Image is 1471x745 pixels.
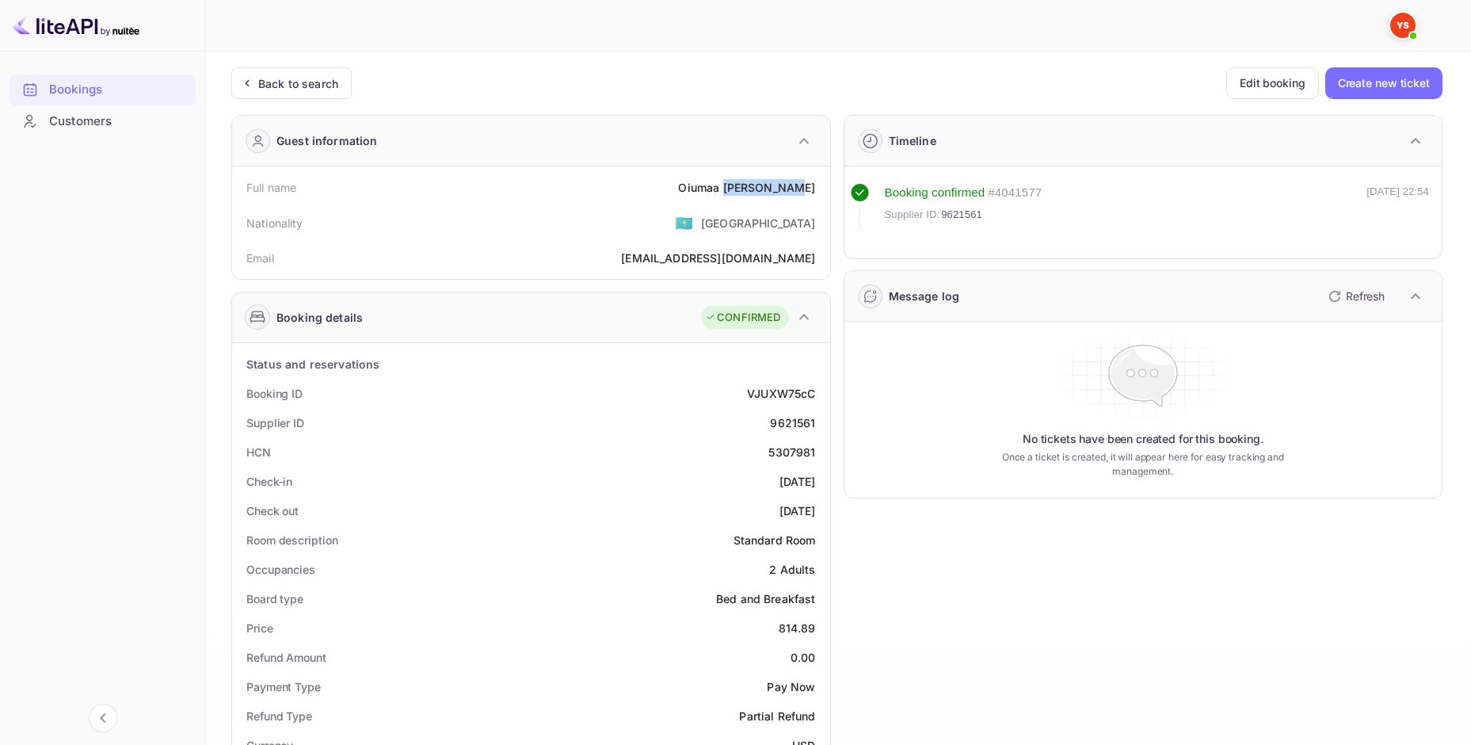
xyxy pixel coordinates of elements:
img: Yandex Support [1390,13,1416,38]
div: Email [246,250,274,266]
div: Payment Type [246,678,321,695]
div: Full name [246,179,296,196]
div: Check out [246,502,299,519]
div: Supplier ID [246,415,304,431]
div: 0.00 [791,649,816,666]
button: Refresh [1319,284,1391,309]
div: VJUXW75cC [747,385,815,402]
div: Occupancies [246,561,315,578]
a: Bookings [10,74,196,104]
div: HCN [246,444,271,460]
span: Supplier ID: [885,207,940,223]
div: Refund Amount [246,649,326,666]
div: Message log [889,288,960,304]
div: Status and reservations [246,356,379,372]
div: Customers [10,106,196,137]
div: Timeline [889,132,936,149]
div: Partial Refund [739,708,815,724]
a: Customers [10,106,196,136]
div: [EMAIL_ADDRESS][DOMAIN_NAME] [621,250,815,266]
div: Bookings [10,74,196,105]
div: [GEOGRAPHIC_DATA] [701,215,816,231]
div: 2 Adults [769,561,815,578]
div: Standard Room [734,532,816,548]
span: United States [675,208,693,237]
div: Booking details [276,309,363,326]
div: Customers [49,113,188,131]
div: [DATE] [779,502,816,519]
div: Bookings [49,81,188,99]
span: 9621561 [941,207,982,223]
p: Refresh [1346,288,1385,304]
p: No tickets have been created for this booking. [1023,431,1263,447]
div: Board type [246,590,303,607]
div: # 4041577 [988,184,1042,202]
div: Back to search [258,75,338,92]
div: Booking ID [246,385,303,402]
div: Price [246,620,273,636]
div: 814.89 [779,620,816,636]
p: Once a ticket is created, it will appear here for easy tracking and management. [982,450,1304,479]
button: Create new ticket [1325,67,1442,99]
div: CONFIRMED [705,310,780,326]
div: 5307981 [768,444,815,460]
button: Edit booking [1226,67,1319,99]
div: [DATE] [779,473,816,490]
div: Bed and Breakfast [716,590,816,607]
div: Nationality [246,215,303,231]
img: LiteAPI logo [13,13,139,38]
div: Pay Now [767,678,815,695]
div: Refund Type [246,708,312,724]
div: Oiumaa [PERSON_NAME] [678,179,815,196]
div: Guest information [276,132,378,149]
div: Booking confirmed [885,184,985,202]
div: Check-in [246,473,292,490]
div: 9621561 [770,415,815,431]
div: Room description [246,532,337,548]
div: [DATE] 22:54 [1366,184,1429,230]
button: Collapse navigation [89,704,117,732]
